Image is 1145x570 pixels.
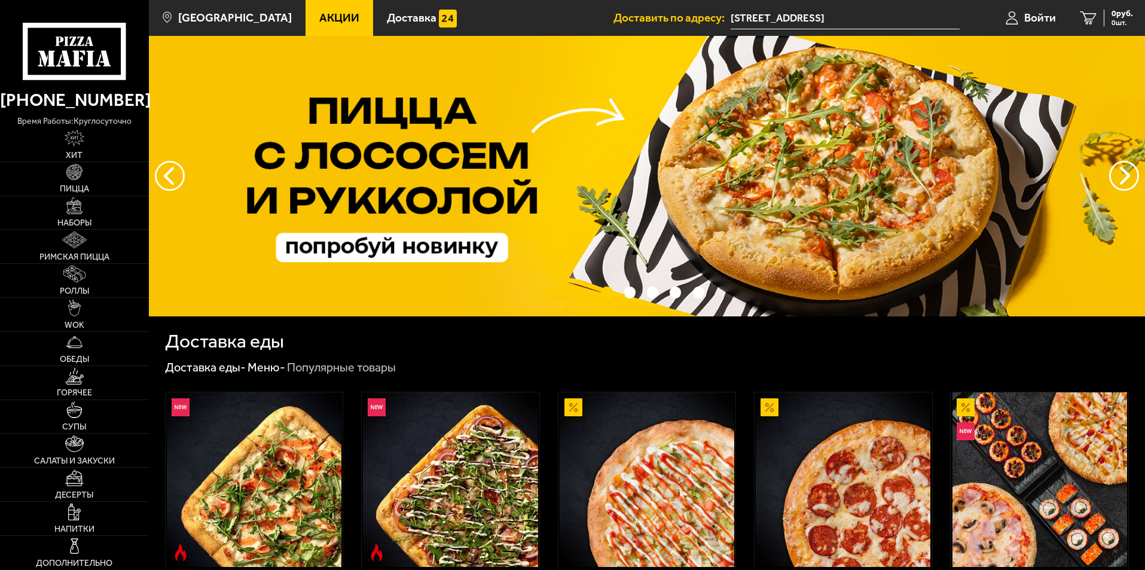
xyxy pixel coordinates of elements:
img: 15daf4d41897b9f0e9f617042186c801.svg [439,10,457,28]
span: Обеды [60,355,89,364]
img: Акционный [761,398,778,416]
button: точки переключения [601,286,612,298]
img: Острое блюдо [368,544,386,562]
img: Римская с мясным ассорти [363,392,538,567]
span: Напитки [54,525,94,534]
span: Салаты и закуски [34,457,115,465]
span: Доставить по адресу: [613,12,731,23]
span: 0 руб. [1112,10,1133,18]
span: WOK [65,321,84,330]
img: Новинка [368,398,386,416]
span: Римская пицца [39,253,109,261]
div: Популярные товары [287,360,396,376]
img: Острое блюдо [172,544,190,562]
span: Десерты [55,491,93,499]
img: Новинка [172,398,190,416]
span: [GEOGRAPHIC_DATA] [178,12,292,23]
img: Аль-Шам 25 см (тонкое тесто) [560,392,734,567]
input: Ваш адрес доставки [731,7,960,29]
img: Римская с креветками [167,392,341,567]
a: Доставка еды- [165,360,246,374]
a: АкционныйАль-Шам 25 см (тонкое тесто) [558,392,736,567]
span: Горячее [57,389,92,397]
button: предыдущий [1109,161,1139,191]
span: Акции [319,12,359,23]
h1: Доставка еды [165,332,284,351]
img: Новинка [957,422,975,440]
button: следующий [155,161,185,191]
span: Пицца [60,185,89,193]
span: 0 шт. [1112,19,1133,26]
span: Войти [1024,12,1056,23]
a: АкционныйПепперони 25 см (толстое с сыром) [755,392,932,567]
span: Супы [62,423,86,431]
span: Хит [66,151,83,160]
img: Акционный [564,398,582,416]
img: Пепперони 25 см (толстое с сыром) [756,392,930,567]
span: Роллы [60,287,89,295]
span: Дополнительно [36,559,112,568]
button: точки переключения [624,286,636,298]
button: точки переключения [693,286,704,298]
span: Доставка [387,12,436,23]
a: НовинкаОстрое блюдоРимская с мясным ассорти [362,392,539,567]
button: точки переключения [647,286,658,298]
span: Наборы [57,219,91,227]
button: точки переключения [670,286,681,298]
img: Всё включено [952,392,1127,567]
img: Акционный [957,398,975,416]
a: НовинкаОстрое блюдоРимская с креветками [166,392,343,567]
a: АкционныйНовинкаВсё включено [951,392,1128,567]
a: Меню- [248,360,285,374]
